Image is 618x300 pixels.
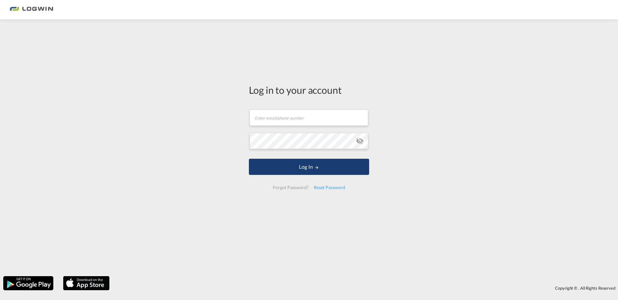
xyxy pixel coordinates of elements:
input: Enter email/phone number [250,110,368,126]
button: LOGIN [249,159,369,175]
img: apple.png [62,275,110,291]
div: Forgot Password? [270,182,311,193]
md-icon: icon-eye-off [356,137,364,145]
img: google.png [3,275,54,291]
div: Log in to your account [249,83,369,97]
img: bc73a0e0d8c111efacd525e4c8ad7d32.png [10,3,53,17]
div: Reset Password [311,182,348,193]
div: Copyright © . All Rights Reserved [113,283,618,294]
